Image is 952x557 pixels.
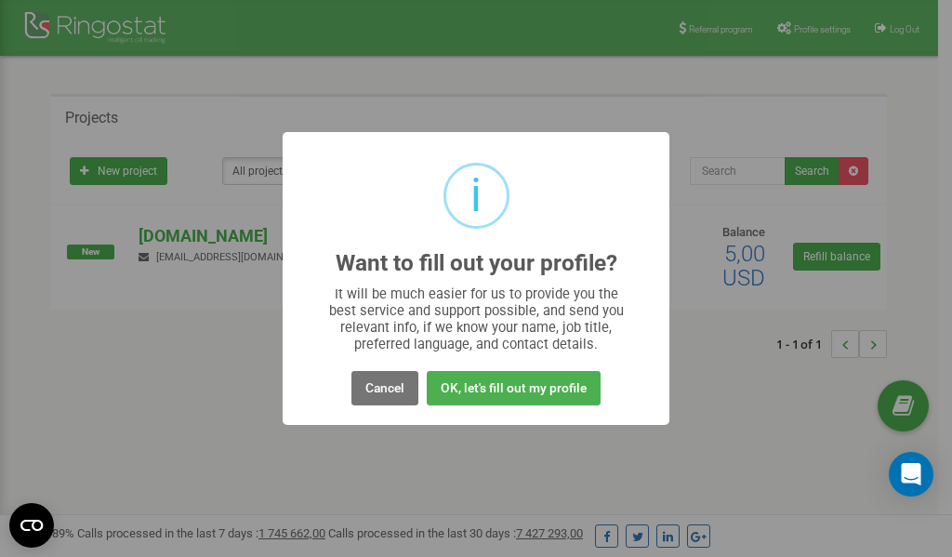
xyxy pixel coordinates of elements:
div: Open Intercom Messenger [889,452,933,497]
button: Cancel [351,371,418,405]
button: OK, let's fill out my profile [427,371,601,405]
div: It will be much easier for us to provide you the best service and support possible, and send you ... [320,285,633,352]
h2: Want to fill out your profile? [336,251,617,276]
button: Open CMP widget [9,503,54,548]
div: i [470,166,482,226]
